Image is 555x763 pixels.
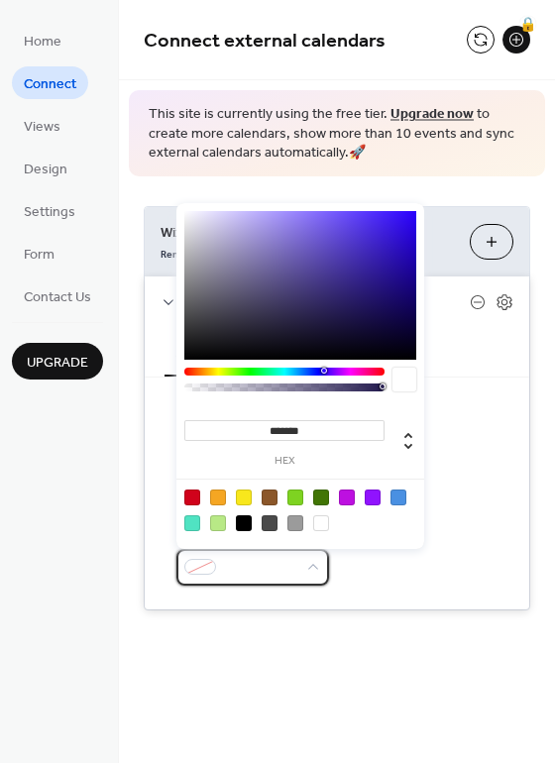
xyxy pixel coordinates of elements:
[144,22,386,60] span: Connect external calendars
[27,353,88,374] span: Upgrade
[390,101,474,128] a: Upgrade now
[12,237,66,270] a: Form
[184,456,385,467] label: hex
[149,105,525,163] span: This site is currently using the free tier. to create more calendars, show more than 10 events an...
[287,515,303,531] div: #9B9B9B
[12,152,79,184] a: Design
[262,515,277,531] div: #4A4A4A
[184,490,200,505] div: #D0021B
[236,490,252,505] div: #F8E71C
[313,490,329,505] div: #417505
[12,279,103,312] a: Contact Us
[287,490,303,505] div: #7ED321
[12,66,88,99] a: Connect
[161,222,454,243] span: Wix Events
[161,247,199,261] span: Remove
[12,343,103,380] button: Upgrade
[12,24,73,56] a: Home
[24,245,55,266] span: Form
[165,329,240,377] button: Settings
[210,515,226,531] div: #B8E986
[262,490,277,505] div: #8B572A
[24,74,76,95] span: Connect
[12,194,87,227] a: Settings
[210,490,226,505] div: #F5A623
[24,117,60,138] span: Views
[24,287,91,308] span: Contact Us
[24,202,75,223] span: Settings
[365,490,381,505] div: #9013FE
[184,515,200,531] div: #50E3C2
[339,490,355,505] div: #BD10E0
[236,515,252,531] div: #000000
[12,109,72,142] a: Views
[24,32,61,53] span: Home
[24,160,67,180] span: Design
[313,515,329,531] div: #FFFFFF
[390,490,406,505] div: #4A90E2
